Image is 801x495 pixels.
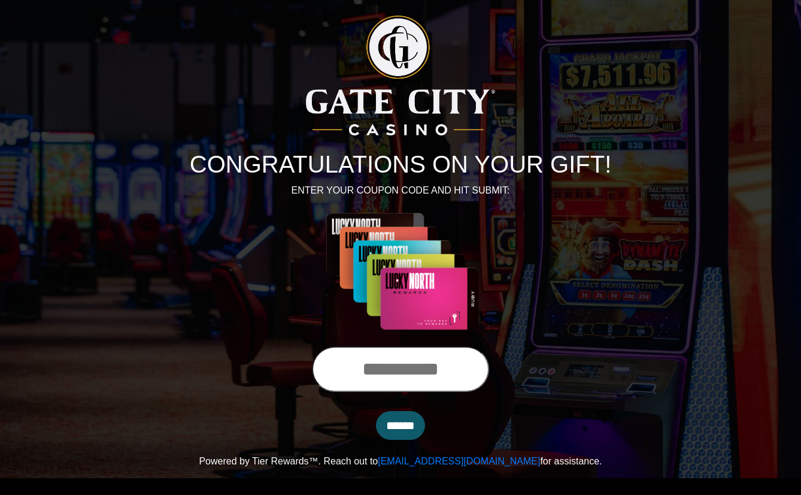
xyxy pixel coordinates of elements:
img: Logo [306,16,495,135]
a: [EMAIL_ADDRESS][DOMAIN_NAME] [378,456,540,466]
p: ENTER YOUR COUPON CODE AND HIT SUBMIT: [68,183,733,198]
h1: CONGRATULATIONS ON YOUR GIFT! [68,150,733,179]
img: Center Image [294,212,507,332]
span: Powered by Tier Rewards™. Reach out to for assistance. [199,456,602,466]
